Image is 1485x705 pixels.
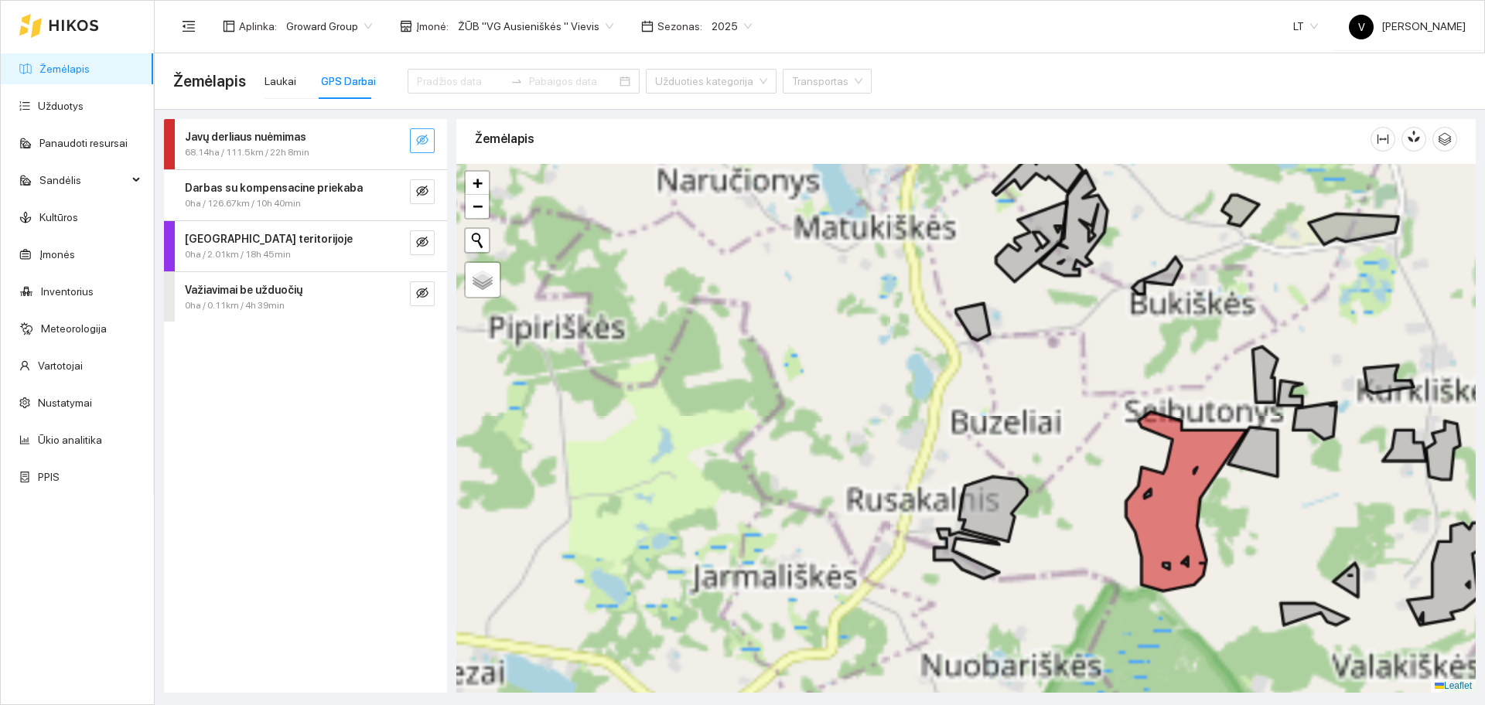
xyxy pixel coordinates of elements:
a: Nustatymai [38,397,92,409]
span: 2025 [712,15,752,38]
span: swap-right [510,75,523,87]
span: shop [400,20,412,32]
a: Kultūros [39,211,78,223]
span: Sandėlis [39,165,128,196]
button: eye-invisible [410,230,435,255]
a: Ūkio analitika [38,434,102,446]
a: Leaflet [1435,680,1472,691]
span: calendar [641,20,654,32]
span: ŽŪB "VG Ausieniškės " Vievis [458,15,613,38]
strong: Važiavimai be užduočių [185,284,302,296]
span: Aplinka : [239,18,277,35]
span: to [510,75,523,87]
span: eye-invisible [416,134,428,148]
span: 0ha / 126.67km / 10h 40min [185,196,301,211]
a: Vartotojai [38,359,83,372]
a: Inventorius [41,285,94,298]
a: Panaudoti resursai [39,137,128,149]
strong: [GEOGRAPHIC_DATA] teritorijoje [185,233,353,245]
div: Laukai [265,73,296,90]
input: Pradžios data [417,73,504,90]
a: Zoom out [466,195,489,218]
span: LT [1293,15,1318,38]
span: Sezonas : [657,18,702,35]
button: column-width [1371,127,1395,152]
button: eye-invisible [410,128,435,153]
a: Layers [466,263,500,297]
span: + [473,173,483,192]
a: Įmonės [39,248,75,261]
span: layout [223,20,235,32]
button: eye-invisible [410,179,435,204]
span: 0ha / 0.11km / 4h 39min [185,298,285,313]
button: Initiate a new search [466,229,489,252]
div: Žemėlapis [475,117,1371,161]
span: eye-invisible [416,236,428,250]
span: Žemėlapis [173,69,246,94]
span: Įmonė : [416,18,449,35]
span: V [1358,15,1365,39]
span: Groward Group [286,15,372,38]
div: Važiavimai be užduočių0ha / 0.11km / 4h 39mineye-invisible [164,272,447,322]
a: Užduotys [38,100,84,112]
span: eye-invisible [416,185,428,199]
div: Darbas su kompensacine priekaba0ha / 126.67km / 10h 40mineye-invisible [164,170,447,220]
div: Javų derliaus nuėmimas68.14ha / 111.5km / 22h 8mineye-invisible [164,119,447,169]
input: Pabaigos data [529,73,616,90]
span: column-width [1371,133,1395,145]
button: menu-fold [173,11,204,42]
strong: Darbas su kompensacine priekaba [185,182,363,194]
div: [GEOGRAPHIC_DATA] teritorijoje0ha / 2.01km / 18h 45mineye-invisible [164,221,447,271]
strong: Javų derliaus nuėmimas [185,131,306,143]
span: menu-fold [182,19,196,33]
a: PPIS [38,471,60,483]
button: eye-invisible [410,281,435,306]
a: Zoom in [466,172,489,195]
span: − [473,196,483,216]
span: 0ha / 2.01km / 18h 45min [185,247,291,262]
span: [PERSON_NAME] [1349,20,1466,32]
div: GPS Darbai [321,73,376,90]
a: Meteorologija [41,322,107,335]
span: 68.14ha / 111.5km / 22h 8min [185,145,309,160]
a: Žemėlapis [39,63,90,75]
span: eye-invisible [416,287,428,301]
